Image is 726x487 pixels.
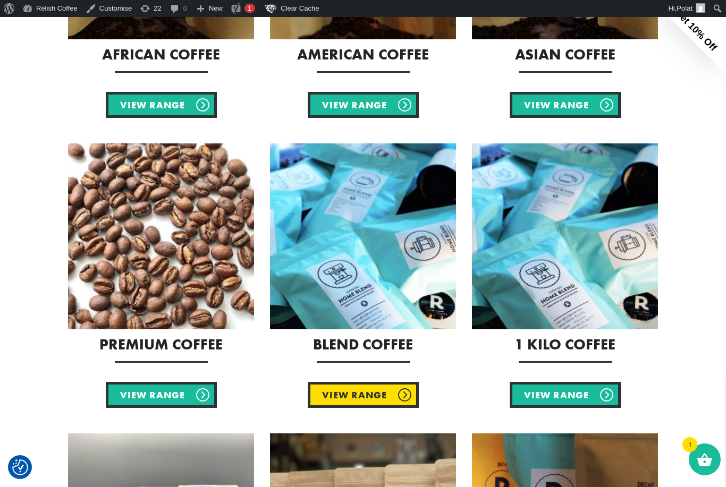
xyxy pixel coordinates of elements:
[673,7,719,53] span: Get 10% Off
[308,92,419,118] a: View Range
[106,92,217,118] a: View Range
[68,337,254,352] h2: Premium Coffee
[472,143,658,329] img: 1 Kilo Coffee
[308,382,419,408] a: View Range
[68,143,254,329] img: Premium Coffee
[677,4,693,12] span: Polat
[510,382,621,408] a: View Range
[12,459,28,475] button: Consent Preferences
[270,337,456,352] h2: Blend Coffee
[248,4,251,12] span: 1
[12,459,28,475] img: Revisit consent button
[682,437,697,452] span: 1
[472,337,658,352] h2: 1 Kilo Coffee
[510,92,621,118] a: View Range
[68,47,254,62] h2: African Coffee
[106,382,217,408] a: View Range
[270,143,456,329] img: Blend Coffee
[472,47,658,62] h2: Asian Coffee
[270,47,456,62] h2: American Coffee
